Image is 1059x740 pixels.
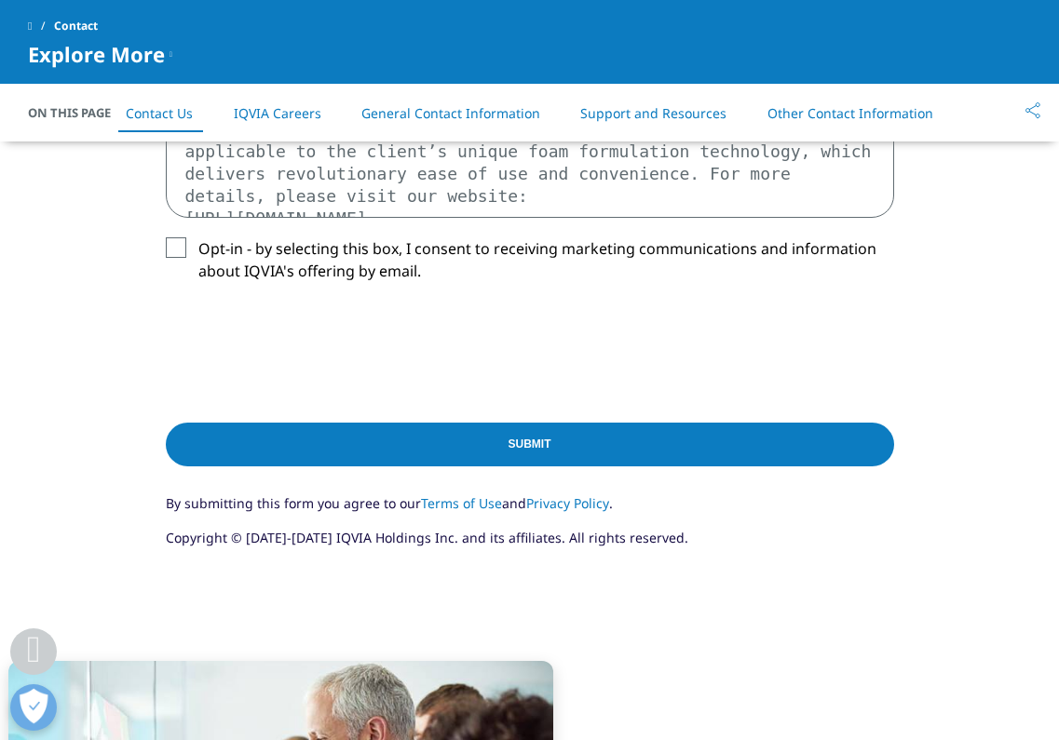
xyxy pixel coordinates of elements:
button: 優先設定センターを開く [10,684,57,731]
iframe: reCAPTCHA [166,312,449,384]
a: Privacy Policy [526,494,609,512]
label: Opt-in - by selecting this box, I consent to receiving marketing communications and information a... [166,237,894,292]
p: By submitting this form you agree to our and . [166,493,894,528]
a: IQVIA Careers [234,104,321,122]
p: Copyright © [DATE]-[DATE] IQVIA Holdings Inc. and its affiliates. All rights reserved. [166,528,894,562]
span: Contact [54,9,98,43]
a: Support and Resources [580,104,726,122]
a: Contact Us [126,104,193,122]
input: Submit [166,423,894,466]
span: On This Page [28,103,130,122]
a: General Contact Information [361,104,540,122]
a: Terms of Use [421,494,502,512]
a: Other Contact Information [767,104,933,122]
span: Explore More [28,43,165,65]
